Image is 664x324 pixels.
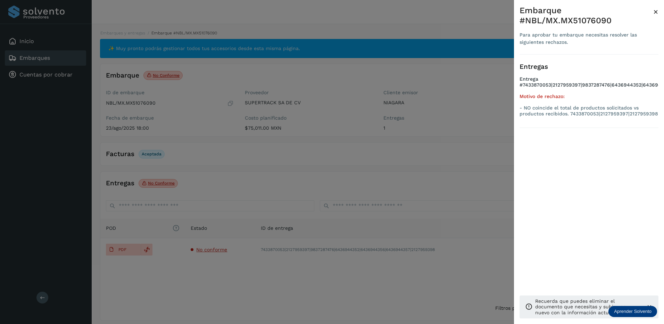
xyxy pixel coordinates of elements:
h4: Entrega #7433870053|2127959397|9837287476|6436944352|6436944356|6436944357|2127959398 [520,76,658,94]
h3: Entregas [520,63,658,71]
div: Para aprobar tu embarque necesitas resolver las siguientes rechazos. [520,31,653,46]
p: Aprender Solvento [614,309,651,314]
p: - NO coincide el total de productos solicitados vs productos recibidos. 7433870053|2127959397|212... [520,105,658,117]
p: Recuerda que puedes eliminar el documento que necesitas y subir uno nuevo con la información actu... [535,298,640,316]
div: Aprender Solvento [608,306,657,317]
span: × [653,7,658,17]
h5: Motivo de rechazo: [520,94,658,99]
button: Close [653,6,658,18]
div: Embarque #NBL/MX.MX51076090 [520,6,653,26]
